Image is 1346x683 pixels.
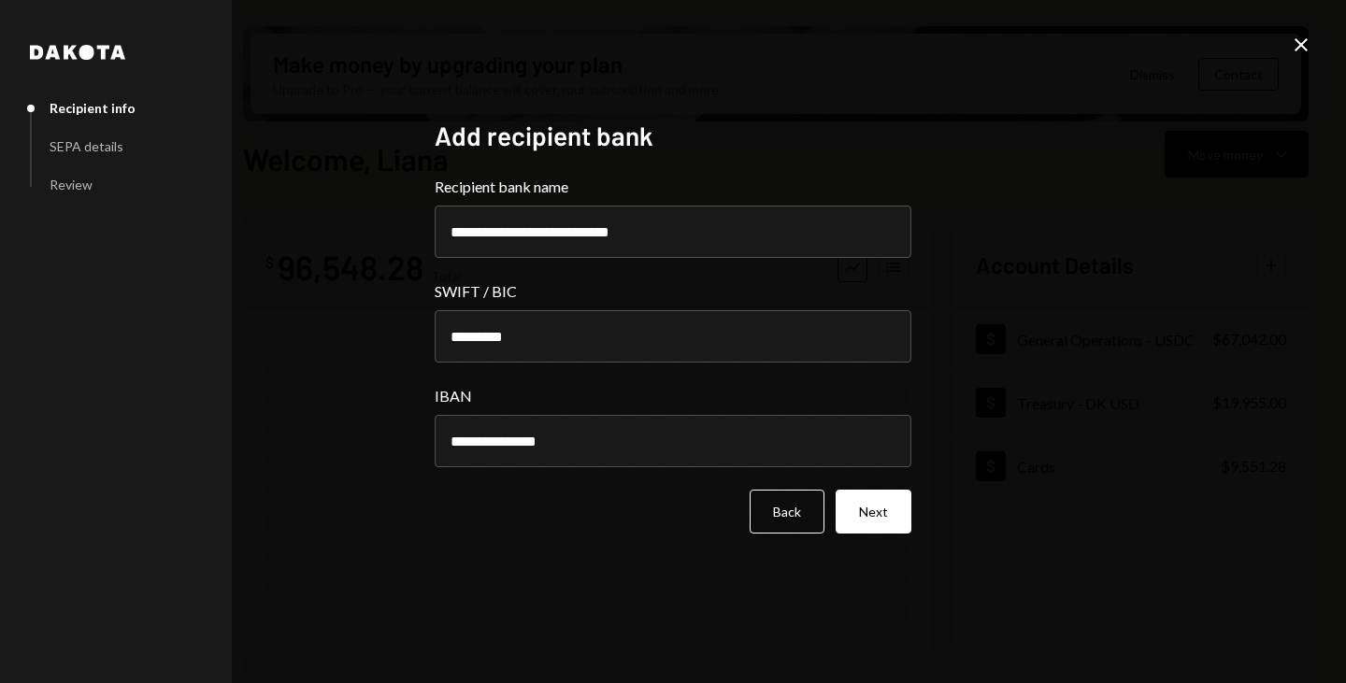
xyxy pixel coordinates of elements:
[435,385,911,407] label: IBAN
[836,490,911,534] button: Next
[750,490,824,534] button: Back
[435,280,911,303] label: SWIFT / BIC
[50,177,93,192] div: Review
[50,138,123,154] div: SEPA details
[50,100,136,116] div: Recipient info
[435,176,911,198] label: Recipient bank name
[435,118,911,154] h2: Add recipient bank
